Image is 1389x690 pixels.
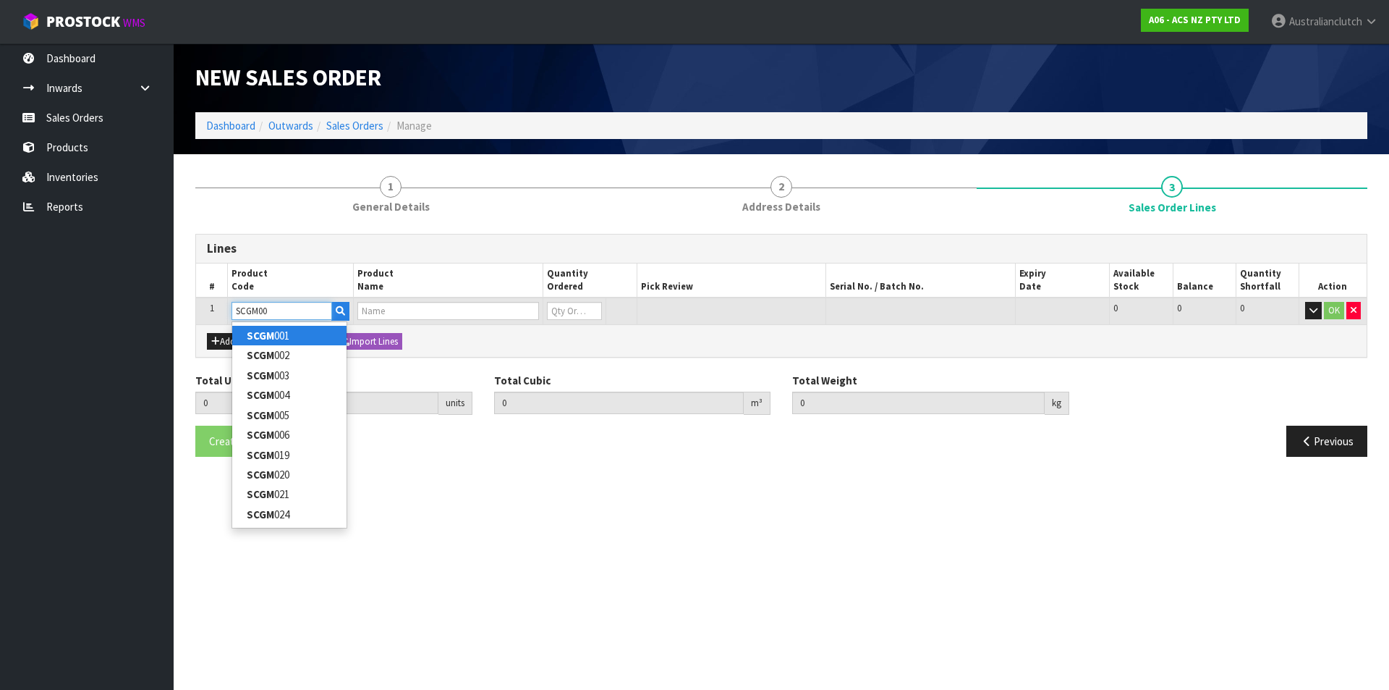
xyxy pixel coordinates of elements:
[232,505,347,524] a: SCGM024
[207,242,1356,256] h3: Lines
[232,385,347,405] a: SCGM004
[1177,302,1181,314] span: 0
[326,119,383,132] a: Sales Orders
[231,302,332,320] input: Code
[46,12,120,31] span: ProStock
[1045,392,1069,415] div: kg
[744,392,770,415] div: m³
[792,392,1045,414] input: Total Weight
[228,264,354,298] th: Product Code
[826,264,1015,298] th: Serial No. / Batch No.
[247,468,274,481] strong: SCGM
[438,392,472,415] div: units
[1129,200,1216,215] span: Sales Order Lines
[247,388,274,402] strong: SCGM
[195,373,251,388] label: Total Units
[1149,14,1241,26] strong: A06 - ACS NZ PTY LTD
[396,119,432,132] span: Manage
[232,345,347,365] a: SCGM002
[22,12,40,30] img: cube-alt.png
[210,302,214,314] span: 1
[247,487,274,501] strong: SCGM
[195,426,282,457] button: Create Order
[494,373,551,388] label: Total Cubic
[1236,264,1299,298] th: Quantity Shortfall
[195,223,1367,468] span: Sales Order Lines
[195,63,381,92] span: New Sales Order
[1113,302,1118,314] span: 0
[196,264,228,298] th: #
[1173,264,1236,298] th: Balance
[268,119,313,132] a: Outwards
[494,392,744,414] input: Total Cubic
[232,405,347,425] a: SCGM005
[1286,426,1367,457] button: Previous
[232,326,347,345] a: SCGM001
[123,16,145,30] small: WMS
[232,445,347,465] a: SCGM019
[247,329,274,342] strong: SCGM
[1299,264,1367,298] th: Action
[792,373,857,388] label: Total Weight
[247,369,274,382] strong: SCGM
[232,484,347,504] a: SCGM021
[247,428,274,442] strong: SCGM
[232,465,347,484] a: SCGM020
[1289,14,1362,28] span: Australianclutch
[209,434,268,448] span: Create Order
[1324,302,1344,319] button: OK
[354,264,543,298] th: Product Name
[1015,264,1110,298] th: Expiry Date
[543,264,637,298] th: Quantity Ordered
[1110,264,1173,298] th: Available Stock
[357,302,538,320] input: Name
[247,508,274,521] strong: SCGM
[637,264,826,298] th: Pick Review
[742,199,820,214] span: Address Details
[380,176,402,198] span: 1
[247,348,274,362] strong: SCGM
[547,302,602,320] input: Qty Ordered
[232,366,347,385] a: SCGM003
[195,392,438,414] input: Total Units
[1161,176,1183,198] span: 3
[352,199,430,214] span: General Details
[770,176,792,198] span: 2
[247,448,274,462] strong: SCGM
[207,333,258,350] button: Add Line
[247,408,274,422] strong: SCGM
[206,119,255,132] a: Dashboard
[1240,302,1244,314] span: 0
[232,425,347,445] a: SCGM006
[336,333,402,350] button: Import Lines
